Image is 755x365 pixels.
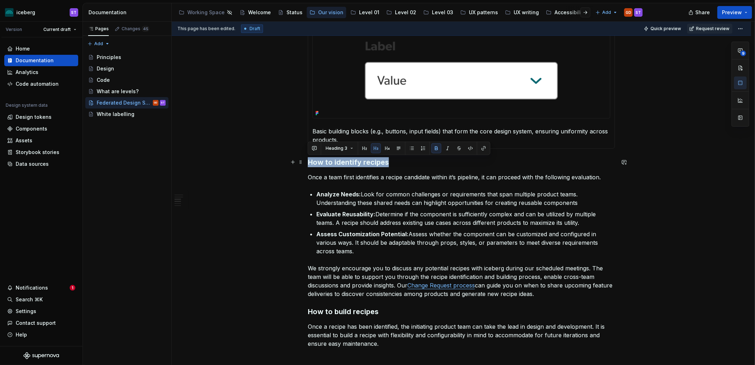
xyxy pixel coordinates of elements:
[16,137,32,144] div: Assets
[142,26,149,32] span: 45
[1,5,81,20] button: icebergST
[161,99,165,106] div: ST
[97,99,151,106] div: Federated Design System
[5,8,14,17] img: 418c6d47-6da6-4103-8b13-b5999f8989a1.png
[97,111,134,118] div: White labelling
[177,26,235,32] span: This page has been edited.
[16,45,30,52] div: Home
[16,125,47,132] div: Components
[348,7,382,18] a: Level 01
[275,7,305,18] a: Status
[16,113,52,121] div: Design tokens
[122,26,149,32] div: Changes
[85,97,168,109] a: Federated Design SystemGDST
[316,211,375,218] strong: Evaluate Reusability:
[695,9,710,16] span: Share
[359,9,379,16] div: Level 01
[4,329,78,340] button: Help
[457,7,501,18] a: UX patterns
[308,173,615,181] p: Once a team first identifies a recipe candidate within it’s pipeline, it can proceed with the fol...
[543,7,589,18] a: Accessibility
[395,9,416,16] div: Level 02
[687,24,733,34] button: Request review
[4,123,78,134] a: Components
[642,24,684,34] button: Quick preview
[16,284,48,291] div: Notifications
[248,9,271,16] div: Welcome
[432,9,453,16] div: Level 03
[97,65,114,72] div: Design
[316,230,615,255] p: Assess whether the component can be customized and configured in various ways. It should be adapt...
[16,296,43,303] div: Search ⌘K
[626,10,631,15] div: GD
[40,25,80,35] button: Current draft
[407,282,475,289] a: Change Request process
[469,9,498,16] div: UX patterns
[308,307,379,316] strong: How to build recipes
[307,7,346,18] a: Our vision
[717,6,752,19] button: Preview
[176,7,235,18] a: Working Space
[70,285,75,291] span: 1
[85,52,168,63] a: Principles
[685,6,714,19] button: Share
[308,264,615,298] p: We strongly encourage you to discuss any potential recipes with iceberg during our scheduled meet...
[514,9,539,16] div: UX writing
[97,88,139,95] div: What are levels?
[650,26,681,32] span: Quick preview
[4,67,78,78] a: Analytics
[696,26,729,32] span: Request review
[308,322,615,348] p: Once a recipe has been identified, the initiating product team can take the lead in design and de...
[308,158,389,166] strong: How to identify recipes
[316,210,615,227] p: Determine if the component is sufficiently complex and can be utilized by multiple teams. A recip...
[4,55,78,66] a: Documentation
[4,111,78,123] a: Design tokens
[384,7,419,18] a: Level 02
[97,76,110,84] div: Code
[85,109,168,120] a: White labelling
[16,80,59,88] div: Code automation
[237,7,274,18] a: Welcome
[85,63,168,74] a: Design
[318,9,343,16] div: Our vision
[85,52,168,120] div: Page tree
[187,9,225,16] div: Working Space
[316,191,361,198] strong: Analyze Needs:
[4,294,78,305] button: Search ⌘K
[602,10,611,15] span: Add
[4,147,78,158] a: Storybook stories
[4,135,78,146] a: Assets
[4,282,78,293] button: Notifications1
[94,41,103,47] span: Add
[555,9,586,16] div: Accessibility
[636,10,641,15] div: ST
[16,160,49,168] div: Data sources
[4,158,78,170] a: Data sources
[16,331,27,338] div: Help
[97,54,121,61] div: Principles
[316,190,615,207] p: Look for common challenges or requirements that span multiple product teams. Understanding these ...
[176,5,592,20] div: Page tree
[316,231,408,238] strong: Assess Customization Potential:
[71,10,77,15] div: ST
[4,317,78,329] button: Contact support
[88,26,109,32] div: Pages
[16,9,35,16] div: iceberg
[85,74,168,86] a: Code
[16,149,59,156] div: Storybook stories
[287,9,302,16] div: Status
[16,57,54,64] div: Documentation
[6,102,48,108] div: Design system data
[154,99,157,106] div: GD
[85,39,112,49] button: Add
[23,352,59,359] svg: Supernova Logo
[89,9,168,16] div: Documentation
[241,25,263,33] div: Draft
[16,319,56,327] div: Contact support
[16,308,36,315] div: Settings
[4,78,78,90] a: Code automation
[4,306,78,317] a: Settings
[16,69,38,76] div: Analytics
[6,27,22,32] div: Version
[722,9,742,16] span: Preview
